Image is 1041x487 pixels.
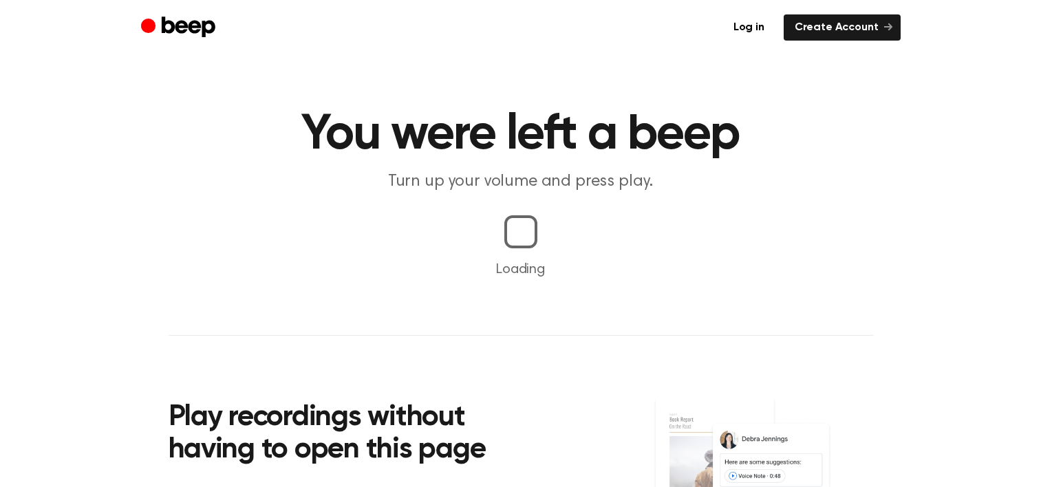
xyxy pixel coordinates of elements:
h1: You were left a beep [169,110,873,160]
a: Beep [141,14,219,41]
p: Loading [17,259,1024,280]
h2: Play recordings without having to open this page [169,402,539,467]
a: Log in [722,14,775,41]
p: Turn up your volume and press play. [257,171,785,193]
a: Create Account [784,14,901,41]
